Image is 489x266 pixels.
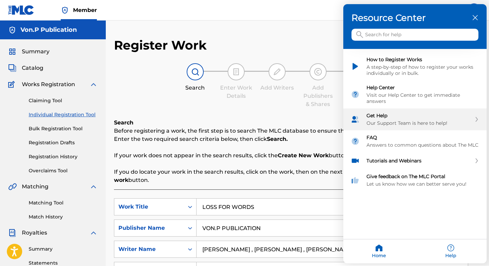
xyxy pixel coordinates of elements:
div: Home [343,240,415,264]
h3: Resource Center [351,13,478,24]
img: module icon [351,115,360,124]
div: Get Help [343,109,487,131]
div: Get Help [366,113,472,119]
div: How to Register Works [343,53,487,81]
div: Give feedback on The MLC Portal [343,170,487,191]
div: Tutorials and Webinars [343,152,487,170]
div: How to Register Works [366,57,479,63]
div: Give feedback on The MLC Portal [366,174,479,180]
div: Help Center [343,81,487,109]
div: Help Center [366,85,479,91]
div: Tutorials and Webinars [366,158,472,164]
div: Resource center home modules [343,49,487,191]
div: Help [415,240,487,264]
div: FAQ [343,131,487,152]
img: module icon [351,137,360,146]
img: module icon [351,176,360,185]
img: module icon [351,90,360,99]
svg: expand [475,117,479,122]
img: module icon [351,157,360,165]
div: Visit our Help Center to get immediate answers [366,92,479,105]
div: Our Support Team is here to help! [366,120,472,127]
svg: expand [475,159,479,163]
img: module icon [351,62,360,71]
div: A step-by-step of how to register your works individually or in bulk. [366,64,479,77]
div: FAQ [366,135,479,141]
div: Answers to common questions about The MLC [366,142,479,148]
div: close resource center [472,15,478,21]
div: entering resource center home [343,49,487,191]
input: Search for help [351,29,478,41]
svg: icon [356,31,363,38]
div: Let us know how we can better serve you! [366,181,479,187]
